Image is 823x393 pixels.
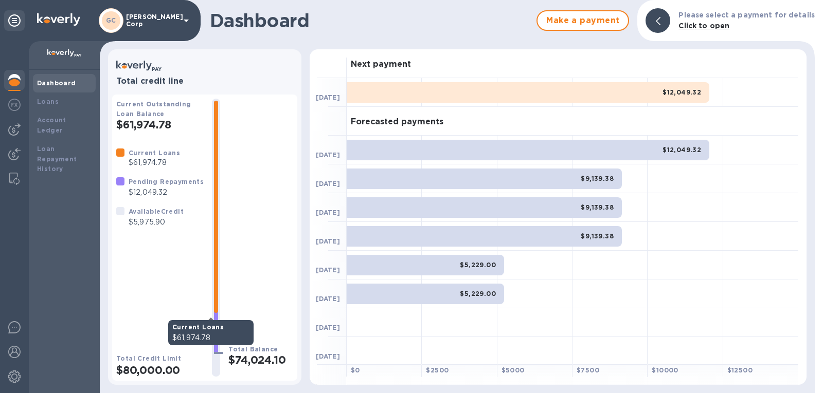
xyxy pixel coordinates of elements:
[546,14,620,27] span: Make a payment
[126,13,177,28] p: [PERSON_NAME] Corp
[116,77,293,86] h3: Total credit line
[536,10,629,31] button: Make a payment
[316,324,340,331] b: [DATE]
[460,261,496,269] b: $5,229.00
[502,366,525,374] b: $ 5000
[129,217,184,228] p: $5,975.90
[116,100,191,118] b: Current Outstanding Loan Balance
[663,146,701,154] b: $12,049.32
[129,178,204,185] b: Pending Repayments
[37,98,59,105] b: Loans
[678,22,729,30] b: Click to open
[129,187,204,198] p: $12,049.32
[316,180,340,188] b: [DATE]
[581,232,614,240] b: $9,139.38
[316,266,340,274] b: [DATE]
[460,290,496,297] b: $5,229.00
[316,151,340,159] b: [DATE]
[727,366,753,374] b: $ 12500
[129,208,184,215] b: Available Credit
[116,354,181,362] b: Total Credit Limit
[678,11,815,19] b: Please select a payment for details
[351,117,443,127] h3: Forecasted payments
[581,203,614,211] b: $9,139.38
[316,295,340,303] b: [DATE]
[316,93,340,101] b: [DATE]
[581,175,614,182] b: $9,139.38
[652,366,678,374] b: $ 10000
[210,10,531,31] h1: Dashboard
[316,209,340,216] b: [DATE]
[316,352,340,360] b: [DATE]
[116,364,204,377] h2: $80,000.00
[37,13,80,26] img: Logo
[37,116,66,134] b: Account Ledger
[316,237,340,245] b: [DATE]
[106,16,116,24] b: GC
[4,10,25,31] div: Unpin categories
[426,366,449,374] b: $ 2500
[8,99,21,111] img: Foreign exchange
[577,366,599,374] b: $ 7500
[228,345,278,353] b: Total Balance
[351,366,360,374] b: $ 0
[129,149,180,157] b: Current Loans
[37,79,76,87] b: Dashboard
[228,353,293,366] h2: $74,024.10
[663,88,701,96] b: $12,049.32
[116,118,204,131] h2: $61,974.78
[129,157,180,168] p: $61,974.78
[37,145,77,173] b: Loan Repayment History
[351,60,411,69] h3: Next payment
